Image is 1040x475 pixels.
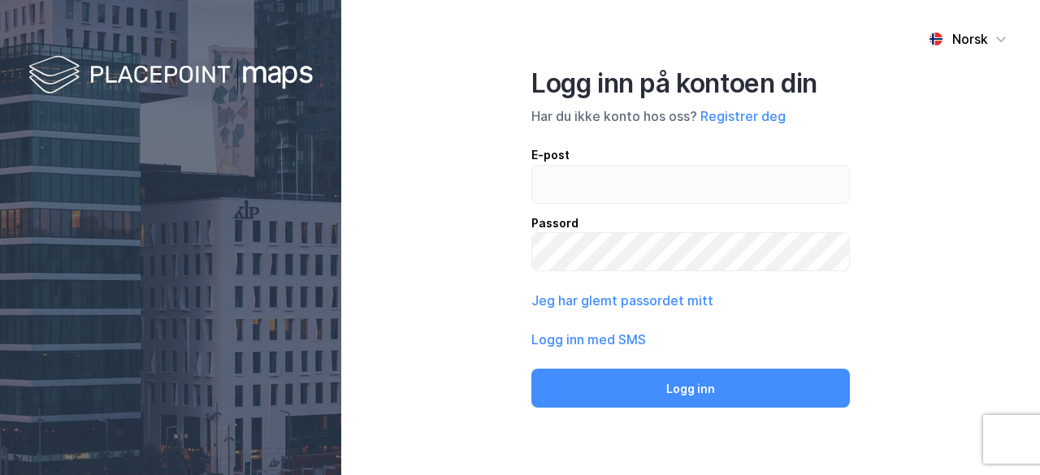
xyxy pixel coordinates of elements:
div: E-post [531,145,850,165]
button: Registrer deg [700,106,786,126]
div: Norsk [952,29,988,49]
button: Logg inn med SMS [531,330,646,349]
div: Har du ikke konto hos oss? [531,106,850,126]
button: Logg inn [531,369,850,408]
img: logo-white.f07954bde2210d2a523dddb988cd2aa7.svg [28,52,313,100]
div: Passord [531,214,850,233]
div: Logg inn på kontoen din [531,67,850,100]
button: Jeg har glemt passordet mitt [531,291,713,310]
